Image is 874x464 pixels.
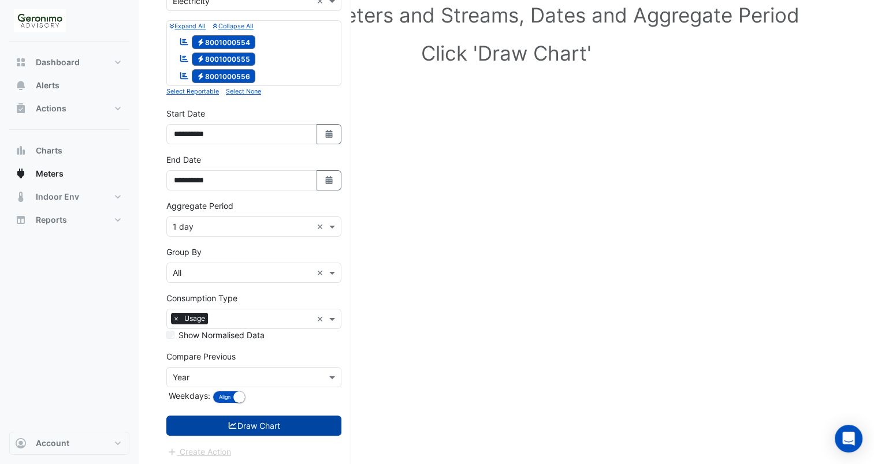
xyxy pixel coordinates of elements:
h1: Click 'Draw Chart' [185,41,828,65]
button: Dashboard [9,51,129,74]
label: Compare Previous [166,350,236,362]
button: Collapse All [213,21,253,31]
label: Weekdays: [166,390,210,402]
app-icon: Meters [15,168,27,179]
span: Actions [36,103,66,114]
button: Select Reportable [166,86,219,96]
label: Aggregate Period [166,200,233,212]
button: Expand All [169,21,206,31]
app-icon: Indoor Env [15,191,27,203]
small: Collapse All [213,23,253,30]
button: Charts [9,139,129,162]
fa-icon: Select Date [324,175,334,185]
button: Reports [9,208,129,231]
span: Clear [317,313,326,325]
fa-icon: Electricity [196,55,205,63]
h1: Select Site, Meters and Streams, Dates and Aggregate Period [185,3,828,27]
label: Consumption Type [166,292,237,304]
button: Actions [9,97,129,120]
span: × [171,313,181,324]
app-icon: Actions [15,103,27,114]
label: Start Date [166,107,205,119]
small: Select Reportable [166,88,219,95]
span: Meters [36,168,64,179]
span: Clear [317,267,326,279]
div: Open Intercom Messenger [835,425,862,452]
app-escalated-ticket-create-button: Please draw the charts first [166,446,232,456]
span: Dashboard [36,57,80,68]
span: Indoor Env [36,191,79,203]
fa-icon: Electricity [196,72,205,80]
span: Usage [181,313,208,324]
span: Reports [36,214,67,226]
button: Alerts [9,74,129,97]
span: 8001000556 [192,69,256,83]
button: Select None [226,86,261,96]
img: Company Logo [14,9,66,32]
fa-icon: Reportable [179,36,189,46]
span: Charts [36,145,62,156]
label: Group By [166,246,202,258]
fa-icon: Reportable [179,54,189,63]
app-icon: Charts [15,145,27,156]
fa-icon: Reportable [179,70,189,80]
button: Account [9,432,129,455]
button: Indoor Env [9,185,129,208]
label: End Date [166,154,201,166]
small: Expand All [169,23,206,30]
label: Show Normalised Data [178,329,265,341]
fa-icon: Electricity [196,38,205,46]
span: 8001000554 [192,35,256,49]
span: Alerts [36,80,59,91]
app-icon: Alerts [15,80,27,91]
button: Draw Chart [166,416,341,436]
fa-icon: Select Date [324,129,334,139]
app-icon: Dashboard [15,57,27,68]
button: Meters [9,162,129,185]
span: 8001000555 [192,53,256,66]
app-icon: Reports [15,214,27,226]
span: Account [36,437,69,449]
small: Select None [226,88,261,95]
span: Clear [317,220,326,233]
